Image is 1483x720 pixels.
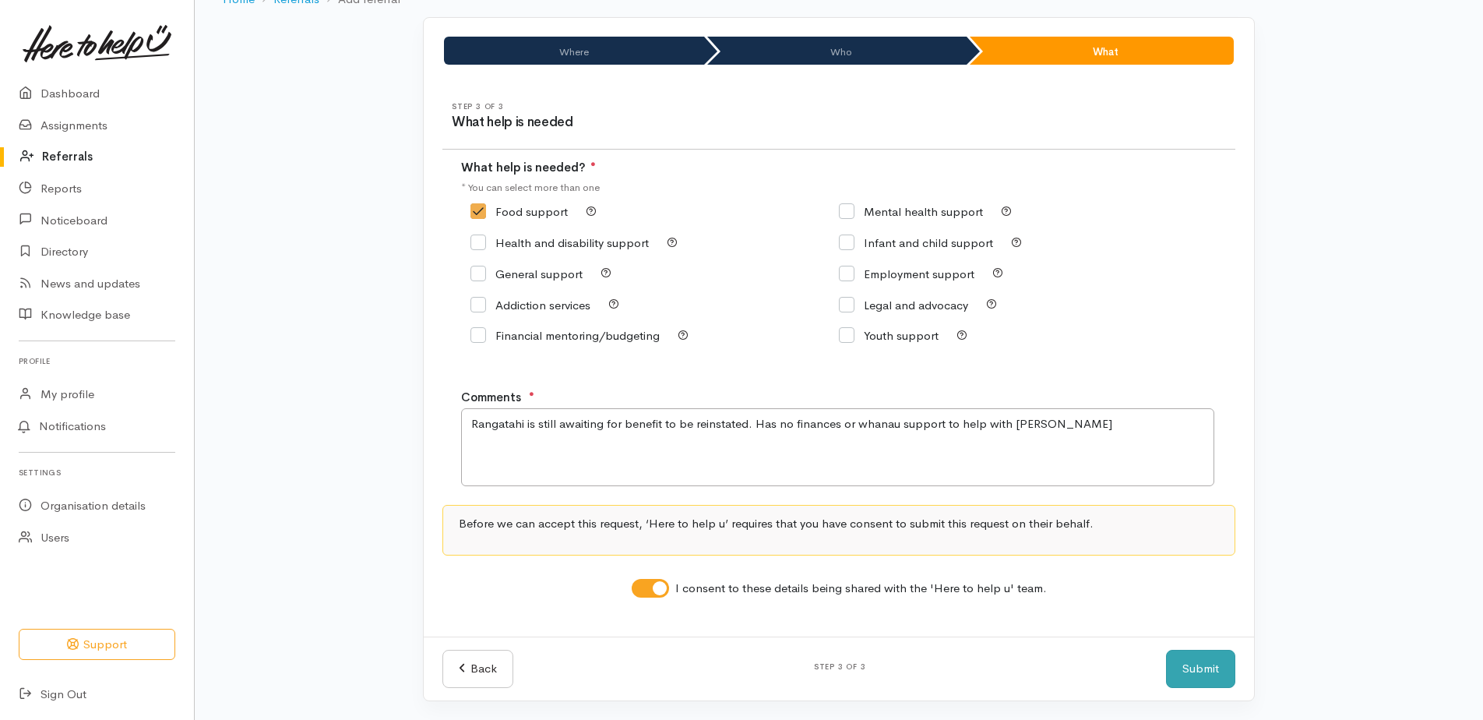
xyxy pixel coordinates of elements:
[839,330,939,341] label: Youth support
[461,181,600,194] small: * You can select more than one
[452,102,839,111] h6: Step 3 of 3
[839,237,993,249] label: Infant and child support
[470,237,649,249] label: Health and disability support
[459,515,1219,533] p: Before we can accept this request, ‘Here to help u’ requires that you have consent to submit this...
[532,662,1147,671] h6: Step 3 of 3
[529,388,534,399] sup: ●
[442,650,513,688] a: Back
[461,389,521,407] label: Comments
[470,206,568,217] label: Food support
[470,330,660,341] label: Financial mentoring/budgeting
[19,351,175,372] h6: Profile
[839,268,974,280] label: Employment support
[590,160,596,175] span: At least 1 option is required
[970,37,1234,65] li: What
[470,268,583,280] label: General support
[1166,650,1235,688] button: Submit
[470,299,590,311] label: Addiction services
[839,299,968,311] label: Legal and advocacy
[675,580,1047,598] label: I consent to these details being shared with the 'Here to help u' team.
[19,629,175,661] button: Support
[461,159,596,177] label: What help is needed?
[707,37,967,65] li: Who
[444,37,704,65] li: Where
[590,158,596,169] sup: ●
[839,206,983,217] label: Mental health support
[19,462,175,483] h6: Settings
[452,115,839,130] h3: What help is needed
